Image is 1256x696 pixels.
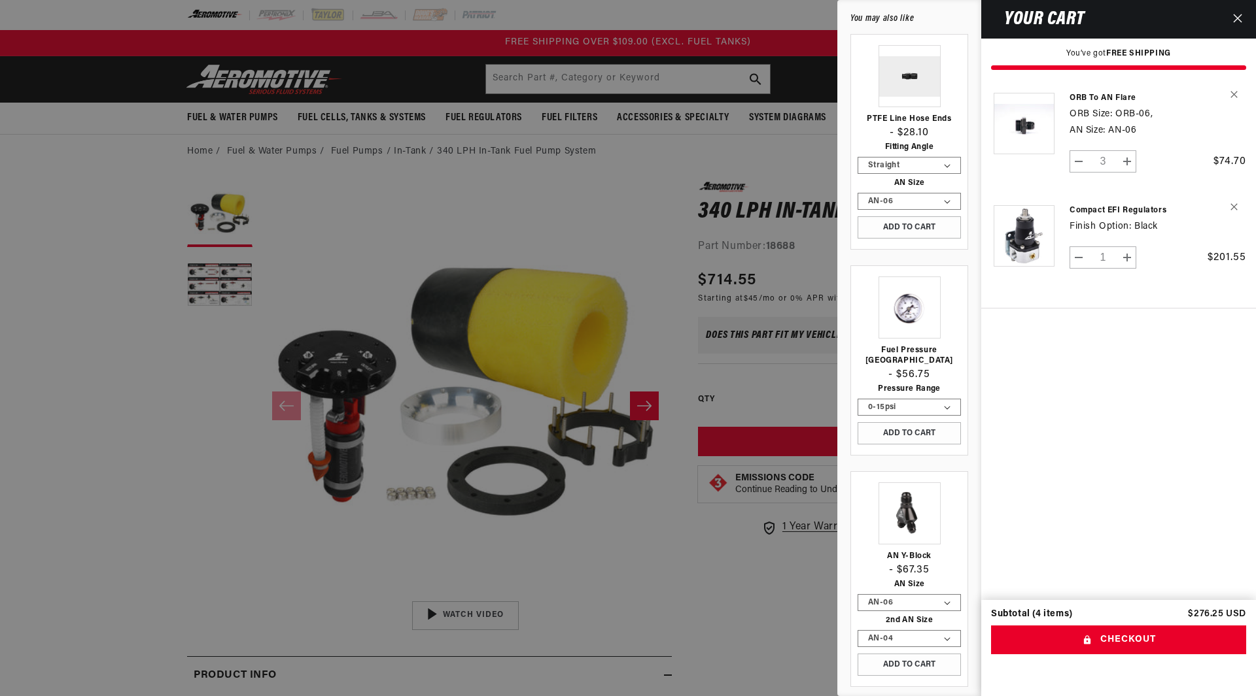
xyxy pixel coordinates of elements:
h2: Your cart [991,11,1084,27]
dd: Black [1134,222,1158,231]
iframe: PayPal-paypal [991,654,1246,683]
dt: ORB Size: [1070,109,1112,119]
input: Quantity for Compact EFI Regulators [1088,246,1119,269]
a: Compact EFI Regulators [1070,205,1200,216]
dd: AN-06 [1108,125,1136,135]
strong: FREE SHIPPING [1106,50,1171,58]
dt: Finish Option: [1070,222,1131,231]
span: $74.70 [1213,156,1246,167]
a: ORB to AN Flare [1070,93,1200,103]
dt: AN Size: [1070,125,1106,135]
button: Checkout [991,625,1246,655]
p: You’ve got [991,48,1246,59]
button: Remove ORB to AN Flare - ORB-06 / AN-06 [1223,83,1246,106]
dd: ORB-06, [1115,109,1153,119]
div: Subtotal (4 items) [991,610,1073,619]
input: Quantity for ORB to AN Flare [1088,150,1119,173]
p: $276.25 USD [1188,610,1246,619]
button: Remove Compact EFI Regulators - Black [1223,195,1246,218]
span: $201.55 [1208,252,1246,263]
